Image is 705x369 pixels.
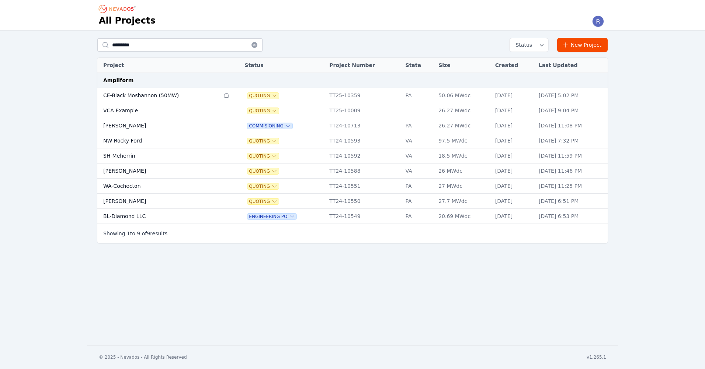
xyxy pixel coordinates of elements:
th: Project Number [326,58,402,73]
nav: Breadcrumb [99,3,138,15]
td: PA [402,88,435,103]
td: [DATE] 5:02 PM [535,88,608,103]
button: Quoting [247,108,279,114]
td: 20.69 MWdc [435,209,492,224]
button: Quoting [247,138,279,144]
td: VA [402,133,435,148]
button: Commisioning [247,123,292,129]
td: CE-Black Moshannon (50MW) [97,88,220,103]
tr: [PERSON_NAME]QuotingTT24-10588VA26 MWdc[DATE][DATE] 11:46 PM [97,164,608,179]
tr: SH-MeherrinQuotingTT24-10592VA18.5 MWdc[DATE][DATE] 11:59 PM [97,148,608,164]
td: [DATE] 9:04 PM [535,103,608,118]
td: TT24-10551 [326,179,402,194]
td: TT24-10549 [326,209,402,224]
span: 9 [137,231,140,236]
img: Riley Caron [592,15,604,27]
td: 27.7 MWdc [435,194,492,209]
button: Quoting [247,153,279,159]
td: BL-Diamond LLC [97,209,220,224]
td: [DATE] 11:25 PM [535,179,608,194]
td: [DATE] 7:32 PM [535,133,608,148]
td: [DATE] [492,164,535,179]
td: Ampliform [97,73,608,88]
td: VCA Example [97,103,220,118]
td: [DATE] 6:53 PM [535,209,608,224]
button: Status [510,38,548,52]
td: VA [402,164,435,179]
td: [DATE] [492,209,535,224]
td: NW-Rocky Ford [97,133,220,148]
button: Quoting [247,93,279,99]
th: Project [97,58,220,73]
td: 26.27 MWdc [435,118,492,133]
td: [DATE] [492,103,535,118]
button: Quoting [247,168,279,174]
tr: VCA ExampleQuotingTT25-1000926.27 MWdc[DATE][DATE] 9:04 PM [97,103,608,118]
td: TT25-10359 [326,88,402,103]
td: VA [402,148,435,164]
td: WA-Cochecton [97,179,220,194]
tr: BL-Diamond LLCEngineering POTT24-10549PA20.69 MWdc[DATE][DATE] 6:53 PM [97,209,608,224]
td: TT24-10713 [326,118,402,133]
td: 97.5 MWdc [435,133,492,148]
button: Quoting [247,198,279,204]
td: [DATE] [492,88,535,103]
td: [DATE] [492,194,535,209]
td: [DATE] 11:08 PM [535,118,608,133]
td: [DATE] 11:59 PM [535,148,608,164]
td: [PERSON_NAME] [97,194,220,209]
td: [DATE] [492,133,535,148]
span: 1 [127,231,130,236]
tr: CE-Black Moshannon (50MW)QuotingTT25-10359PA50.06 MWdc[DATE][DATE] 5:02 PM [97,88,608,103]
td: TT24-10592 [326,148,402,164]
td: PA [402,118,435,133]
th: Size [435,58,492,73]
span: Status [513,41,532,49]
td: [DATE] [492,118,535,133]
th: Status [241,58,326,73]
h1: All Projects [99,15,156,27]
button: Engineering PO [247,214,296,219]
td: [PERSON_NAME] [97,118,220,133]
td: TT24-10593 [326,133,402,148]
td: TT24-10550 [326,194,402,209]
div: © 2025 - Nevados - All Rights Reserved [99,354,187,360]
td: [PERSON_NAME] [97,164,220,179]
div: v1.265.1 [587,354,606,360]
td: PA [402,194,435,209]
p: Showing to of results [103,230,167,237]
td: 18.5 MWdc [435,148,492,164]
span: 9 [147,231,150,236]
td: 50.06 MWdc [435,88,492,103]
th: Last Updated [535,58,608,73]
td: 26 MWdc [435,164,492,179]
th: Created [492,58,535,73]
td: PA [402,209,435,224]
td: SH-Meherrin [97,148,220,164]
td: [DATE] 11:46 PM [535,164,608,179]
td: [DATE] 6:51 PM [535,194,608,209]
td: TT24-10588 [326,164,402,179]
button: Quoting [247,183,279,189]
td: PA [402,179,435,194]
td: 27 MWdc [435,179,492,194]
td: [DATE] [492,179,535,194]
a: New Project [557,38,608,52]
th: State [402,58,435,73]
tr: WA-CochectonQuotingTT24-10551PA27 MWdc[DATE][DATE] 11:25 PM [97,179,608,194]
tr: [PERSON_NAME]QuotingTT24-10550PA27.7 MWdc[DATE][DATE] 6:51 PM [97,194,608,209]
td: 26.27 MWdc [435,103,492,118]
tr: [PERSON_NAME]CommisioningTT24-10713PA26.27 MWdc[DATE][DATE] 11:08 PM [97,118,608,133]
tr: NW-Rocky FordQuotingTT24-10593VA97.5 MWdc[DATE][DATE] 7:32 PM [97,133,608,148]
td: TT25-10009 [326,103,402,118]
td: [DATE] [492,148,535,164]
